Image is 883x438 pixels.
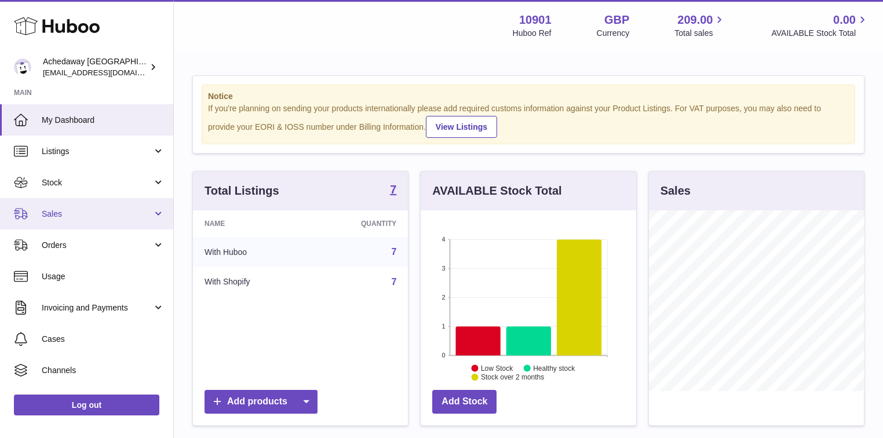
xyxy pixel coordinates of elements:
span: 0.00 [833,12,856,28]
text: 4 [442,236,446,243]
span: Invoicing and Payments [42,302,152,313]
div: Huboo Ref [513,28,552,39]
a: 7 [391,247,396,257]
strong: GBP [604,12,629,28]
span: Total sales [674,28,726,39]
text: Stock over 2 months [481,373,544,381]
a: 0.00 AVAILABLE Stock Total [771,12,869,39]
text: Healthy stock [533,364,575,372]
text: 3 [442,265,446,272]
strong: Notice [208,91,849,102]
a: 209.00 Total sales [674,12,726,39]
span: 209.00 [677,12,713,28]
a: 7 [390,184,396,198]
a: View Listings [426,116,497,138]
div: Achedaway [GEOGRAPHIC_DATA] [43,56,147,78]
text: 1 [442,323,446,330]
a: Add Stock [432,390,497,414]
a: Add products [205,390,318,414]
div: Currency [597,28,630,39]
td: With Shopify [193,267,309,297]
th: Name [193,210,309,237]
span: Orders [42,240,152,251]
strong: 7 [390,184,396,195]
strong: 10901 [519,12,552,28]
th: Quantity [309,210,408,237]
text: Low Stock [481,364,513,372]
a: Log out [14,395,159,415]
img: admin@newpb.co.uk [14,59,31,76]
text: 2 [442,294,446,301]
h3: AVAILABLE Stock Total [432,183,561,199]
span: Channels [42,365,165,376]
td: With Huboo [193,237,309,267]
span: [EMAIL_ADDRESS][DOMAIN_NAME] [43,68,170,77]
div: If you're planning on sending your products internationally please add required customs informati... [208,103,849,138]
span: Stock [42,177,152,188]
span: Sales [42,209,152,220]
text: 0 [442,352,446,359]
span: Listings [42,146,152,157]
span: Usage [42,271,165,282]
span: AVAILABLE Stock Total [771,28,869,39]
span: Cases [42,334,165,345]
a: 7 [391,277,396,287]
h3: Sales [661,183,691,199]
span: My Dashboard [42,115,165,126]
h3: Total Listings [205,183,279,199]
